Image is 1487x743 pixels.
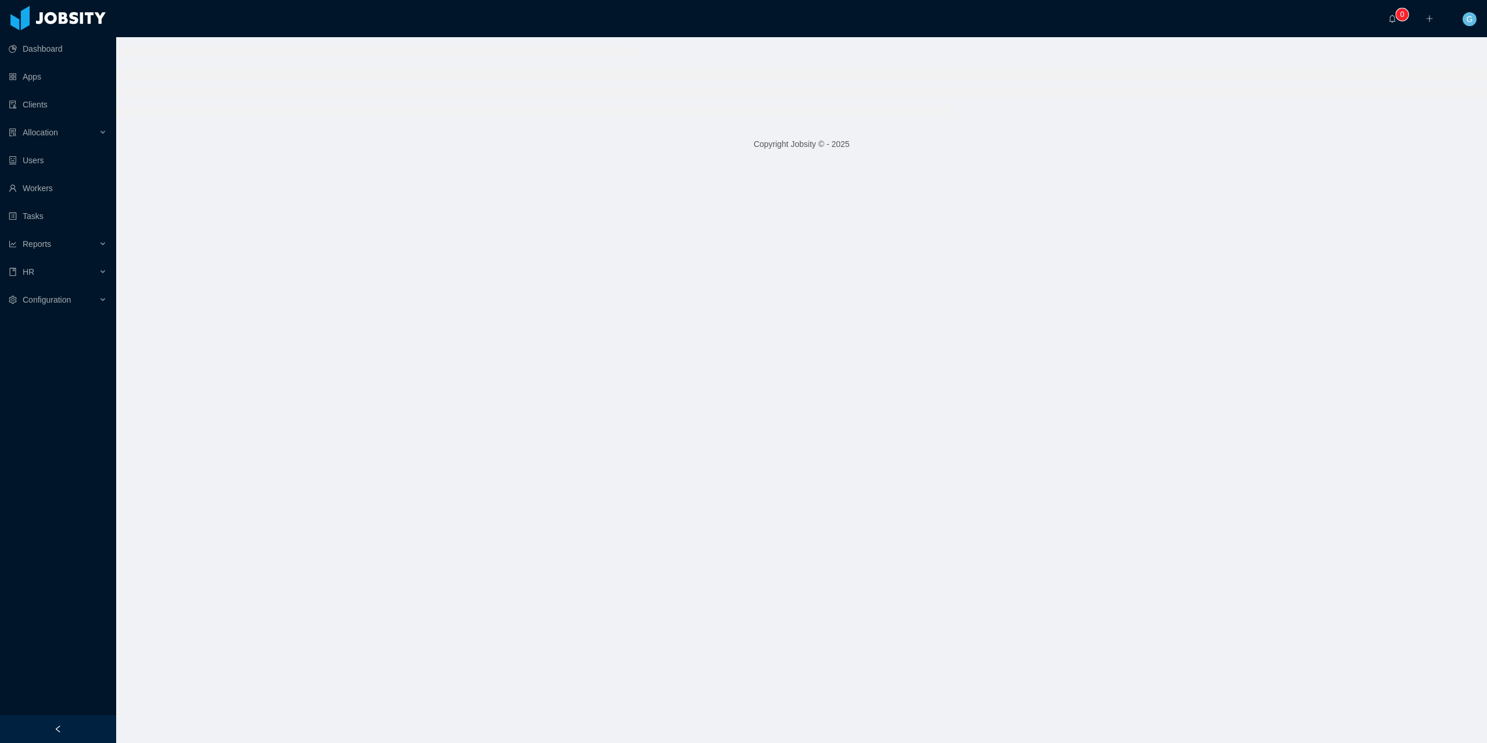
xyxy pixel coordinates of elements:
[23,128,58,137] span: Allocation
[9,268,17,276] i: icon: book
[23,239,51,249] span: Reports
[9,177,107,200] a: icon: userWorkers
[23,267,34,277] span: HR
[9,240,17,248] i: icon: line-chart
[9,65,107,88] a: icon: appstoreApps
[9,204,107,228] a: icon: profileTasks
[9,296,17,304] i: icon: setting
[9,149,107,172] a: icon: robotUsers
[23,295,71,304] span: Configuration
[9,93,107,116] a: icon: auditClients
[9,37,107,60] a: icon: pie-chartDashboard
[1396,9,1408,20] sup: 0
[9,128,17,137] i: icon: solution
[1425,15,1434,23] i: icon: plus
[1467,12,1473,26] span: G
[1388,15,1396,23] i: icon: bell
[116,124,1487,164] footer: Copyright Jobsity © - 2025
